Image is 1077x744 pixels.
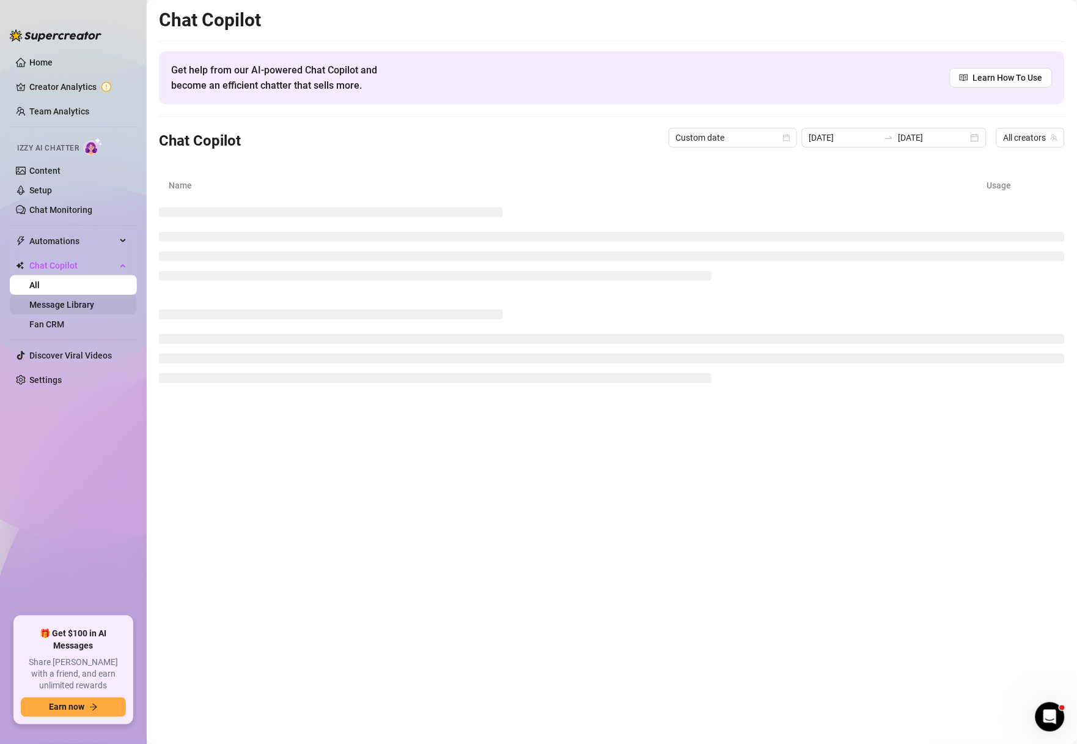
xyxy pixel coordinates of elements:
span: 🎁 Get $100 in AI Messages [21,628,126,652]
input: End date [899,131,968,144]
a: All [29,280,40,290]
img: Chat Copilot [16,261,24,270]
span: All creators [1004,128,1057,147]
a: Chat Monitoring [29,205,92,215]
span: Automations [29,231,116,251]
a: Content [29,166,61,176]
span: Chat Copilot [29,256,116,275]
input: Start date [809,131,879,144]
span: arrow-right [89,703,98,712]
span: Share [PERSON_NAME] with a friend, and earn unlimited rewards [21,657,126,693]
img: logo-BBDzfeDw.svg [10,29,101,42]
a: Message Library [29,300,94,310]
article: Name [169,179,987,192]
span: team [1051,134,1058,141]
span: Learn How To Use [973,71,1043,84]
article: Usage [987,179,1055,192]
img: AI Chatter [84,138,103,155]
span: swap-right [884,133,894,143]
span: Get help from our AI-powered Chat Copilot and become an efficient chatter that sells more. [171,62,406,93]
button: Earn nowarrow-right [21,697,126,717]
span: read [960,73,968,82]
iframe: Intercom live chat [1035,702,1065,732]
a: Team Analytics [29,106,89,116]
h2: Chat Copilot [159,9,1065,32]
a: Discover Viral Videos [29,351,112,360]
a: Home [29,58,53,67]
a: Learn How To Use [950,68,1053,87]
a: Setup [29,185,52,195]
span: to [884,133,894,143]
span: Custom date [676,128,790,147]
span: thunderbolt [16,236,26,246]
a: Fan CRM [29,319,64,329]
span: calendar [783,134,790,141]
h3: Chat Copilot [159,132,241,151]
a: Creator Analytics exclamation-circle [29,77,127,97]
span: Earn now [49,702,84,712]
span: Izzy AI Chatter [17,143,79,154]
a: Settings [29,375,62,385]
